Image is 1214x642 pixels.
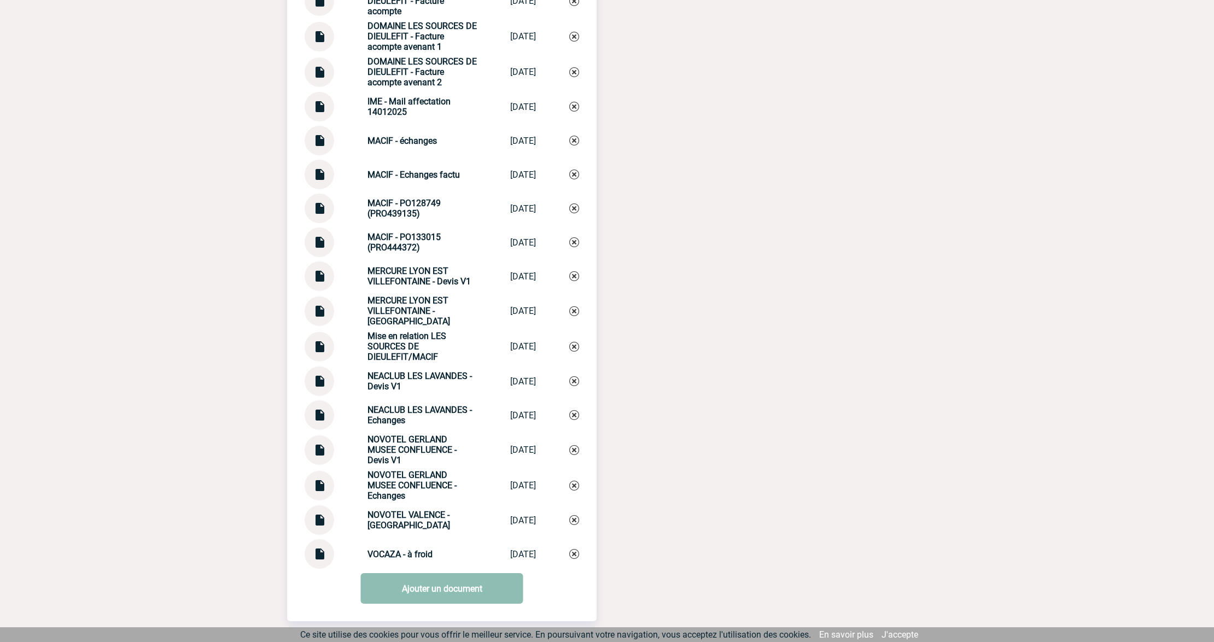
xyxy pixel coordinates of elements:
strong: DOMAINE LES SOURCES DE DIEULEFIT - Facture acompte avenant 2 [367,56,477,87]
strong: NOVOTEL GERLAND MUSEE CONFLUENCE - Devis V1 [367,434,457,465]
span: Ce site utilise des cookies pour vous offrir le meilleur service. En poursuivant votre navigation... [300,629,811,640]
strong: MACIF - Echanges factu [367,170,460,180]
img: Supprimer [569,136,579,145]
strong: Mise en relation LES SOURCES DE DIEULEFIT/MACIF [367,331,446,362]
a: J'accepte [882,629,918,640]
div: [DATE] [510,203,536,214]
strong: MACIF - échanges [367,136,437,146]
img: Supprimer [569,102,579,112]
img: Supprimer [569,410,579,420]
img: Supprimer [569,203,579,213]
div: [DATE] [510,549,536,559]
img: Supprimer [569,445,579,455]
img: Supprimer [569,271,579,281]
div: [DATE] [510,376,536,387]
strong: NEACLUB LES LAVANDES - Echanges [367,405,472,425]
img: Supprimer [569,32,579,42]
div: [DATE] [510,306,536,316]
div: [DATE] [510,480,536,491]
div: [DATE] [510,136,536,146]
img: Supprimer [569,67,579,77]
strong: DOMAINE LES SOURCES DE DIEULEFIT - Facture acompte avenant 1 [367,21,477,52]
img: Supprimer [569,306,579,316]
div: [DATE] [510,102,536,112]
img: Supprimer [569,237,579,247]
strong: VOCAZA - à froid [367,549,433,559]
strong: NOVOTEL VALENCE - [GEOGRAPHIC_DATA] [367,510,450,530]
div: [DATE] [510,341,536,352]
div: [DATE] [510,67,536,77]
div: [DATE] [510,445,536,455]
div: [DATE] [510,515,536,526]
div: [DATE] [510,410,536,421]
img: Supprimer [569,481,579,491]
strong: NOVOTEL GERLAND MUSEE CONFLUENCE - Echanges [367,470,457,501]
img: Supprimer [569,549,579,559]
strong: MACIF - PO128749 (PRO439135) [367,198,441,219]
div: [DATE] [510,271,536,282]
img: Supprimer [569,170,579,179]
div: [DATE] [510,31,536,42]
div: [DATE] [510,237,536,248]
strong: MERCURE LYON EST VILLEFONTAINE - [GEOGRAPHIC_DATA] [367,295,450,326]
div: [DATE] [510,170,536,180]
img: Supprimer [569,342,579,352]
a: Ajouter un document [361,573,523,604]
strong: IME - Mail affectation 14012025 [367,96,451,117]
strong: MACIF - PO133015 (PRO444372) [367,232,441,253]
strong: MERCURE LYON EST VILLEFONTAINE - Devis V1 [367,266,471,287]
img: Supprimer [569,515,579,525]
strong: NEACLUB LES LAVANDES - Devis V1 [367,371,472,392]
a: En savoir plus [819,629,873,640]
img: Supprimer [569,376,579,386]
